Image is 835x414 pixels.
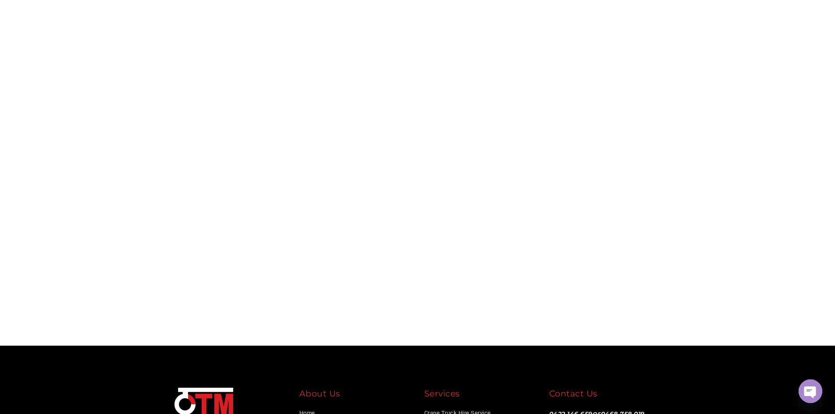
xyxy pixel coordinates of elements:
[299,388,411,403] div: About Us
[424,388,536,403] div: Services
[549,388,661,403] div: Contact Us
